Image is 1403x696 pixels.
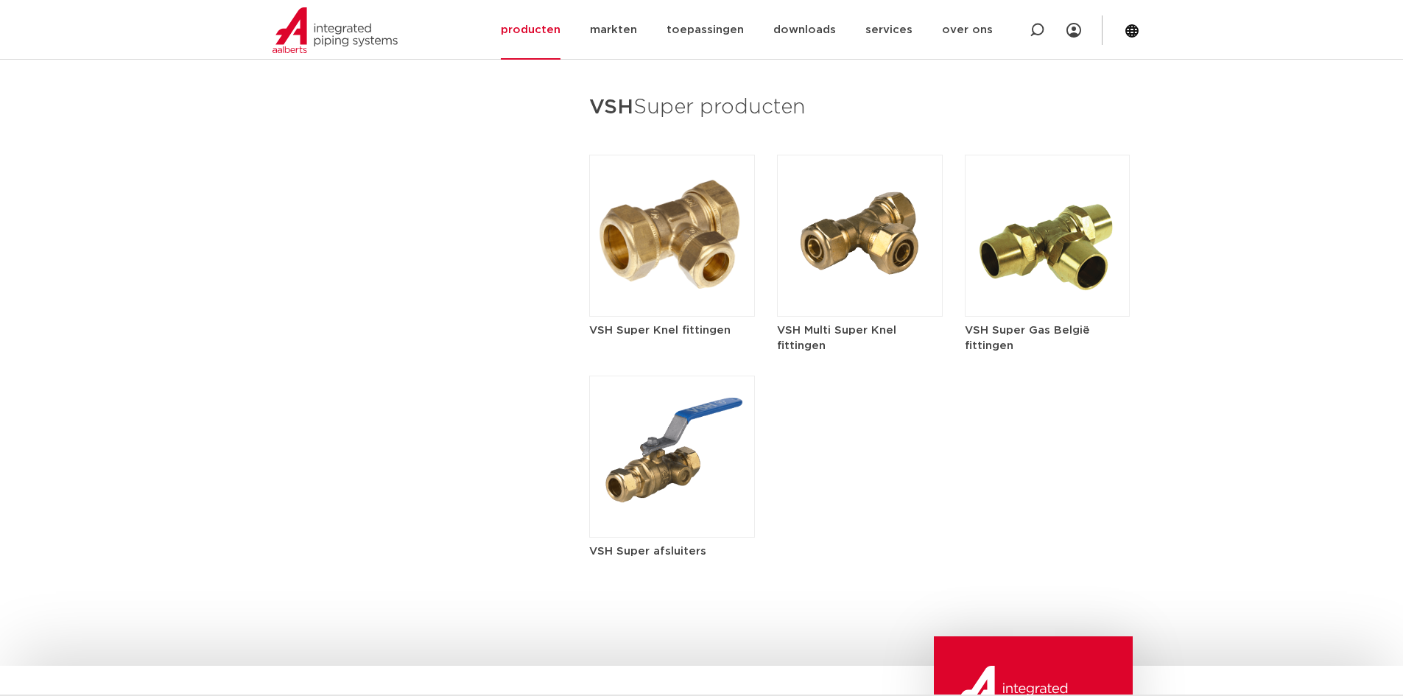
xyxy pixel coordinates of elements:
[589,97,633,118] strong: VSH
[589,91,1131,125] h3: Super producten
[965,230,1131,354] a: VSH Super Gas België fittingen
[589,323,755,338] h5: VSH Super Knel fittingen
[777,230,943,354] a: VSH Multi Super Knel fittingen
[589,544,755,559] h5: VSH Super afsluiters
[589,230,755,338] a: VSH Super Knel fittingen
[777,323,943,354] h5: VSH Multi Super Knel fittingen
[589,451,755,559] a: VSH Super afsluiters
[965,323,1131,354] h5: VSH Super Gas België fittingen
